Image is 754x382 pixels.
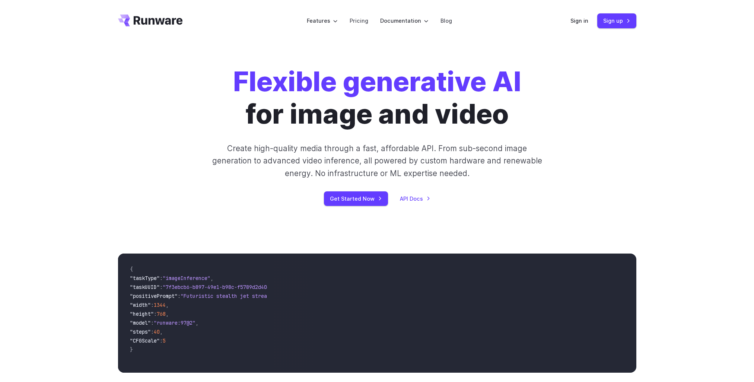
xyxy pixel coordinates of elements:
[160,275,163,281] span: :
[210,275,213,281] span: ,
[130,346,133,353] span: }
[130,284,160,290] span: "taskUUID"
[380,16,429,25] label: Documentation
[324,191,388,206] a: Get Started Now
[163,275,210,281] span: "imageInference"
[130,302,151,308] span: "width"
[130,328,151,335] span: "steps"
[154,319,195,326] span: "runware:97@2"
[130,311,154,317] span: "height"
[400,194,430,203] a: API Docs
[440,16,452,25] a: Blog
[130,293,178,299] span: "positivePrompt"
[163,337,166,344] span: 5
[160,337,163,344] span: :
[130,266,133,273] span: {
[233,65,521,98] strong: Flexible generative AI
[195,319,198,326] span: ,
[166,302,169,308] span: ,
[307,16,338,25] label: Features
[151,319,154,326] span: :
[211,142,543,179] p: Create high-quality media through a fast, affordable API. From sub-second image generation to adv...
[160,284,163,290] span: :
[570,16,588,25] a: Sign in
[597,13,636,28] a: Sign up
[233,66,521,130] h1: for image and video
[166,311,169,317] span: ,
[181,293,452,299] span: "Futuristic stealth jet streaking through a neon-lit cityscape with glowing purple exhaust"
[130,319,151,326] span: "model"
[157,311,166,317] span: 768
[154,328,160,335] span: 40
[163,284,276,290] span: "7f3ebcb6-b897-49e1-b98c-f5789d2d40d7"
[154,311,157,317] span: :
[130,275,160,281] span: "taskType"
[151,302,154,308] span: :
[178,293,181,299] span: :
[151,328,154,335] span: :
[350,16,368,25] a: Pricing
[160,328,163,335] span: ,
[118,15,183,26] a: Go to /
[130,337,160,344] span: "CFGScale"
[154,302,166,308] span: 1344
